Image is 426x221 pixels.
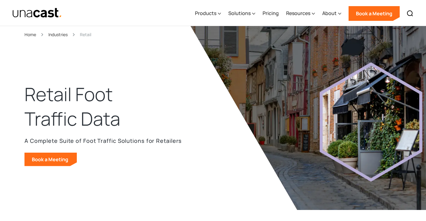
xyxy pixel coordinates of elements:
a: Home [24,31,36,38]
p: A Complete Suite of Foot Traffic Solutions for Retailers [24,136,182,145]
a: Book a Meeting [349,6,400,21]
a: Pricing [263,1,279,26]
div: About [322,10,337,17]
div: Products [195,10,216,17]
div: Resources [286,1,315,26]
div: About [322,1,341,26]
div: Resources [286,10,310,17]
div: Products [195,1,221,26]
h1: Retail Foot Traffic Data [24,82,132,131]
img: Search icon [406,10,414,17]
a: home [12,8,62,18]
img: Unacast text logo [12,8,62,18]
div: Retail [80,31,91,38]
div: Solutions [228,1,255,26]
div: Solutions [228,10,251,17]
a: Book a Meeting [24,153,77,166]
a: Industries [48,31,68,38]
